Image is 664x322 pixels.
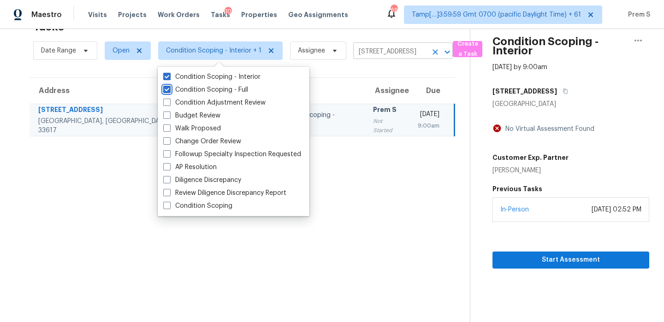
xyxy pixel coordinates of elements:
div: Not Started [373,117,403,135]
label: Followup Specialty Inspection Requested [163,150,301,159]
span: Tamp[…]3:59:59 Gmt 0700 (pacific Daylight Time) + 61 [412,10,581,19]
input: Search by address [353,45,427,59]
div: [PERSON_NAME] [492,166,569,175]
div: [STREET_ADDRESS] [38,105,190,117]
button: Clear [429,46,442,59]
div: 10 [225,7,232,16]
label: Change Order Review [163,137,241,146]
span: Create a Task [457,39,478,60]
div: Condition Scoping - Interior [273,111,358,129]
label: AP Resolution [163,163,217,172]
div: [GEOGRAPHIC_DATA] [492,100,649,109]
a: In-Person [500,206,529,213]
th: Type [266,78,366,104]
th: Assignee [366,78,410,104]
div: [DATE] 02:52 PM [592,205,641,214]
span: Assignee [298,46,325,55]
label: Condition Scoping - Full [163,85,248,94]
div: [DATE] [418,110,439,121]
div: 9:00am [418,121,439,130]
div: Prem S [373,105,403,117]
div: [DATE] by 9:00am [492,63,547,72]
h5: Customer Exp. Partner [492,153,569,162]
button: Create a Task [453,41,482,57]
div: 693 [391,6,397,15]
h5: [STREET_ADDRESS] [492,87,557,96]
label: Condition Adjustment Review [163,98,266,107]
span: Projects [118,10,147,19]
span: Start Assessment [500,254,642,266]
div: No Virtual Assessment Found [502,124,594,134]
button: Start Assessment [492,252,649,269]
div: [GEOGRAPHIC_DATA], [GEOGRAPHIC_DATA], 33617 [38,117,190,135]
h2: Condition Scoping - Interior [492,37,627,55]
button: Open [441,46,454,59]
span: Properties [241,10,277,19]
button: Copy Address [557,83,569,100]
th: Due [410,78,455,104]
span: Date Range [41,46,76,55]
label: Condition Scoping [163,201,232,211]
label: Condition Scoping - Interior [163,72,261,82]
h2: Tasks [33,22,64,31]
span: Prem S [624,10,650,19]
label: Review Diligence Discrepancy Report [163,188,286,198]
span: Tasks [211,12,230,18]
h5: Previous Tasks [492,184,649,193]
label: Walk Proposed [163,124,221,133]
th: Address [30,78,198,104]
label: Budget Review [163,111,220,120]
img: Artifact Not Present Icon [492,123,502,133]
span: Work Orders [158,10,200,19]
span: Visits [88,10,107,19]
span: Geo Assignments [288,10,348,19]
span: Maestro [31,10,62,19]
span: Condition Scoping - Interior + 1 [166,46,261,55]
span: Open [113,46,130,55]
label: Diligence Discrepancy [163,176,241,185]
